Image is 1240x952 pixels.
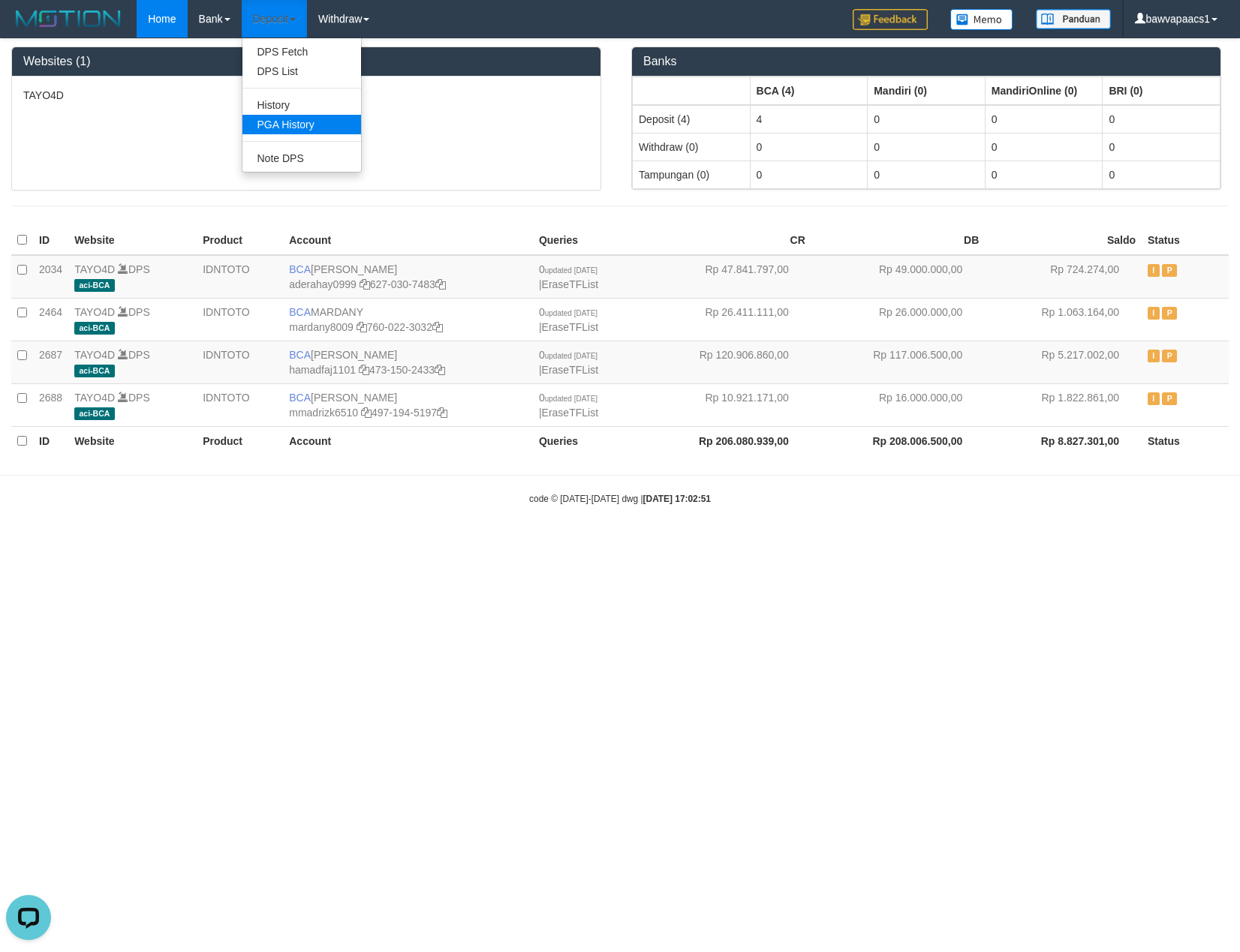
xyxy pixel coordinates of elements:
td: Rp 26.411.111,00 [637,298,811,341]
td: MARDANY 760-022-3032 [283,298,533,341]
th: ID [33,226,68,255]
button: Open LiveChat chat widget [6,6,51,51]
th: Account [283,426,533,455]
th: CR [637,226,811,255]
td: Rp 724.274,00 [985,255,1142,299]
td: 0 [1103,161,1220,188]
td: 0 [985,161,1103,188]
th: Rp 8.827.301,00 [985,426,1142,455]
span: updated [DATE] [545,309,597,317]
a: hamadfaj1101 [289,364,356,376]
a: EraseTFList [542,278,598,290]
td: 2464 [33,298,68,341]
td: 0 [750,133,868,161]
a: PGA History [242,115,361,134]
th: ID [33,426,68,455]
th: Website [68,426,197,455]
a: mardany8009 [289,321,354,333]
a: Copy mardany8009 to clipboard [357,321,367,333]
img: MOTION_logo.png [11,8,125,30]
th: Queries [533,426,637,455]
td: 2687 [33,341,68,383]
span: | [539,263,598,290]
span: updated [DATE] [545,266,597,275]
td: Rp 49.000.000,00 [811,255,985,299]
td: 0 [985,133,1103,161]
a: TAYO4D [74,306,115,318]
td: Withdraw (0) [633,133,751,161]
td: 4 [750,105,868,134]
a: Copy aderahay0999 to clipboard [360,278,370,290]
th: DB [811,226,985,255]
span: BCA [289,392,311,404]
td: 0 [868,105,986,134]
td: [PERSON_NAME] 627-030-7483 [283,255,533,299]
th: Account [283,226,533,255]
span: 0 [539,392,597,404]
td: 0 [985,105,1103,134]
td: [PERSON_NAME] 473-150-2433 [283,341,533,383]
span: Inactive [1148,350,1160,362]
span: BCA [289,306,311,318]
a: TAYO4D [74,392,115,404]
span: aci-BCA [74,407,114,420]
td: Rp 26.000.000,00 [811,298,985,341]
th: Status [1142,226,1229,255]
td: Rp 5.217.002,00 [985,341,1142,383]
strong: [DATE] 17:02:51 [643,494,711,504]
td: Rp 47.841.797,00 [637,255,811,299]
td: 0 [868,161,986,188]
span: aci-BCA [74,365,114,377]
th: Group: activate to sort column ascending [750,77,868,105]
td: 0 [868,133,986,161]
td: Rp 16.000.000,00 [811,383,985,426]
td: DPS [68,341,197,383]
span: Paused [1162,307,1177,320]
span: 0 [539,263,597,275]
td: Rp 120.906.860,00 [637,341,811,383]
span: 0 [539,306,597,318]
td: Rp 1.822.861,00 [985,383,1142,426]
small: code © [DATE]-[DATE] dwg | [529,494,711,504]
img: Feedback.jpg [853,9,928,30]
span: Paused [1162,350,1177,362]
a: DPS Fetch [242,42,361,62]
h3: Banks [643,55,1209,68]
td: Rp 10.921.171,00 [637,383,811,426]
a: History [242,95,361,115]
span: aci-BCA [74,279,114,292]
span: updated [DATE] [545,395,597,403]
a: Copy 7600223032 to clipboard [432,321,443,333]
span: BCA [289,263,311,275]
td: 0 [750,161,868,188]
a: EraseTFList [542,321,598,333]
td: IDNTOTO [197,255,283,299]
a: DPS List [242,62,361,81]
img: Button%20Memo.svg [950,9,1013,30]
th: Rp 208.006.500,00 [811,426,985,455]
span: BCA [289,349,311,361]
span: Inactive [1148,264,1160,277]
td: IDNTOTO [197,298,283,341]
a: TAYO4D [74,263,115,275]
a: EraseTFList [542,407,598,419]
a: Copy hamadfaj1101 to clipboard [359,364,369,376]
th: Rp 206.080.939,00 [637,426,811,455]
span: 0 [539,349,597,361]
td: Rp 117.006.500,00 [811,341,985,383]
a: Copy 4971945197 to clipboard [437,407,447,419]
td: IDNTOTO [197,383,283,426]
h3: Websites (1) [23,55,589,68]
span: Inactive [1148,392,1160,405]
a: Note DPS [242,149,361,168]
td: DPS [68,383,197,426]
td: IDNTOTO [197,341,283,383]
img: panduan.png [1036,9,1111,29]
span: Inactive [1148,307,1160,320]
th: Group: activate to sort column ascending [985,77,1103,105]
span: updated [DATE] [545,352,597,360]
a: Copy 6270307483 to clipboard [435,278,446,290]
p: TAYO4D [23,88,589,103]
th: Product [197,426,283,455]
span: aci-BCA [74,322,114,335]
